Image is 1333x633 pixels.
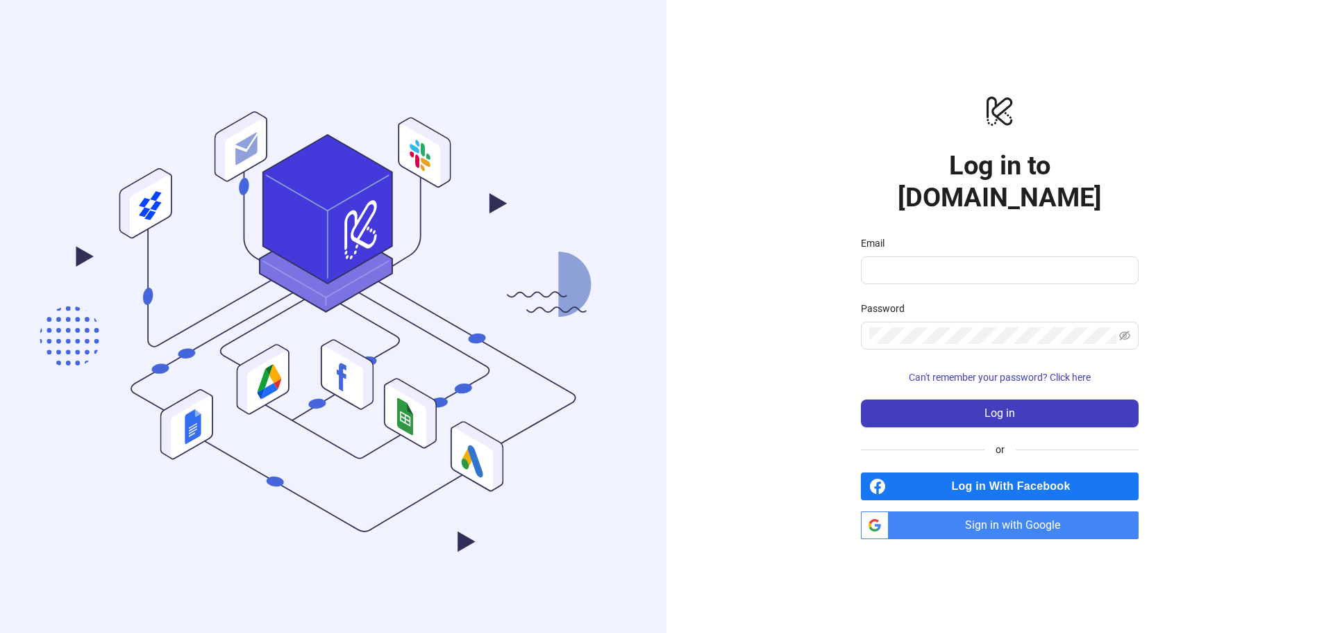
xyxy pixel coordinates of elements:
[891,472,1139,500] span: Log in With Facebook
[894,511,1139,539] span: Sign in with Google
[861,372,1139,383] a: Can't remember your password? Click here
[869,262,1127,279] input: Email
[861,472,1139,500] a: Log in With Facebook
[909,372,1091,383] span: Can't remember your password? Click here
[861,149,1139,213] h1: Log in to [DOMAIN_NAME]
[861,236,894,251] label: Email
[861,400,1139,427] button: Log in
[984,407,1015,420] span: Log in
[984,442,1016,457] span: or
[861,511,1139,539] a: Sign in with Google
[869,327,1116,344] input: Password
[861,301,914,316] label: Password
[861,366,1139,388] button: Can't remember your password? Click here
[1119,330,1130,341] span: eye-invisible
